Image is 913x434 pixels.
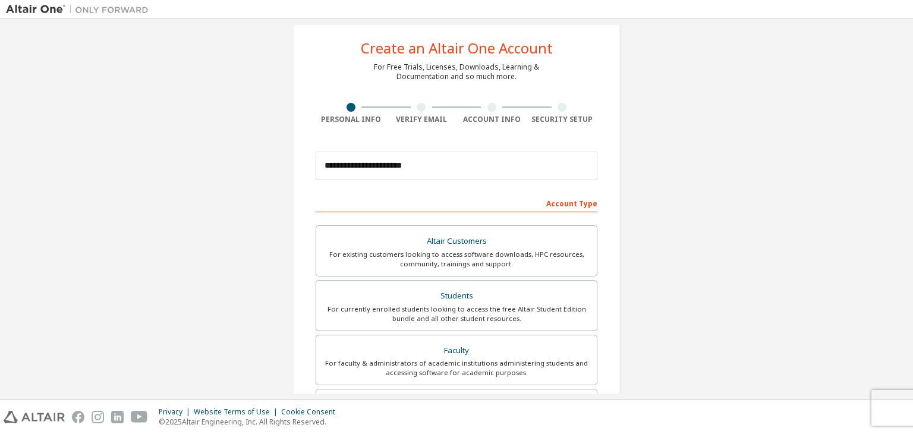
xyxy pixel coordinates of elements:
[323,233,590,250] div: Altair Customers
[323,250,590,269] div: For existing customers looking to access software downloads, HPC resources, community, trainings ...
[323,358,590,378] div: For faculty & administrators of academic institutions administering students and accessing softwa...
[386,115,457,124] div: Verify Email
[527,115,598,124] div: Security Setup
[159,407,194,417] div: Privacy
[323,342,590,359] div: Faculty
[4,411,65,423] img: altair_logo.svg
[131,411,148,423] img: youtube.svg
[72,411,84,423] img: facebook.svg
[374,62,539,81] div: For Free Trials, Licenses, Downloads, Learning & Documentation and so much more.
[323,304,590,323] div: For currently enrolled students looking to access the free Altair Student Edition bundle and all ...
[323,288,590,304] div: Students
[316,115,386,124] div: Personal Info
[456,115,527,124] div: Account Info
[92,411,104,423] img: instagram.svg
[6,4,155,15] img: Altair One
[316,193,597,212] div: Account Type
[159,417,342,427] p: © 2025 Altair Engineering, Inc. All Rights Reserved.
[281,407,342,417] div: Cookie Consent
[361,41,553,55] div: Create an Altair One Account
[194,407,281,417] div: Website Terms of Use
[111,411,124,423] img: linkedin.svg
